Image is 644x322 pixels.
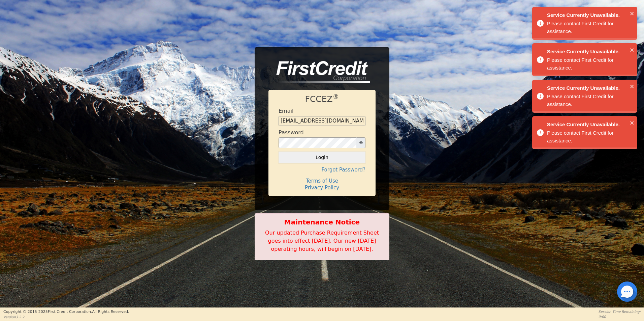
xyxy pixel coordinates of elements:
[279,185,365,191] h4: Privacy Policy
[279,129,304,136] h4: Password
[279,178,365,184] h4: Terms of Use
[547,93,614,107] span: Please contact First Credit for assistance.
[279,116,365,126] input: Enter email
[258,217,386,227] b: Maintenance Notice
[630,119,635,127] button: close
[547,84,628,92] span: Service Currently Unavailable.
[268,61,370,83] img: logo-CMu_cnol.png
[547,130,614,143] span: Please contact First Credit for assistance.
[265,230,379,252] span: Our updated Purchase Requirement Sheet goes into effect [DATE]. Our new [DATE] operating hours, w...
[547,11,628,19] span: Service Currently Unavailable.
[547,121,628,129] span: Service Currently Unavailable.
[92,310,129,314] span: All Rights Reserved.
[599,314,641,319] p: 0:00
[279,167,365,173] h4: Forgot Password?
[279,94,365,104] h1: FCCEZ
[279,108,293,114] h4: Email
[599,309,641,314] p: Session Time Remaining:
[547,21,614,34] span: Please contact First Credit for assistance.
[630,9,635,17] button: close
[333,93,339,100] sup: ®
[3,309,129,315] p: Copyright © 2015- 2025 First Credit Corporation.
[3,315,129,320] p: Version 3.2.2
[630,46,635,54] button: close
[279,137,357,148] input: password
[630,82,635,90] button: close
[547,48,628,56] span: Service Currently Unavailable.
[547,57,614,71] span: Please contact First Credit for assistance.
[279,152,365,163] button: Login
